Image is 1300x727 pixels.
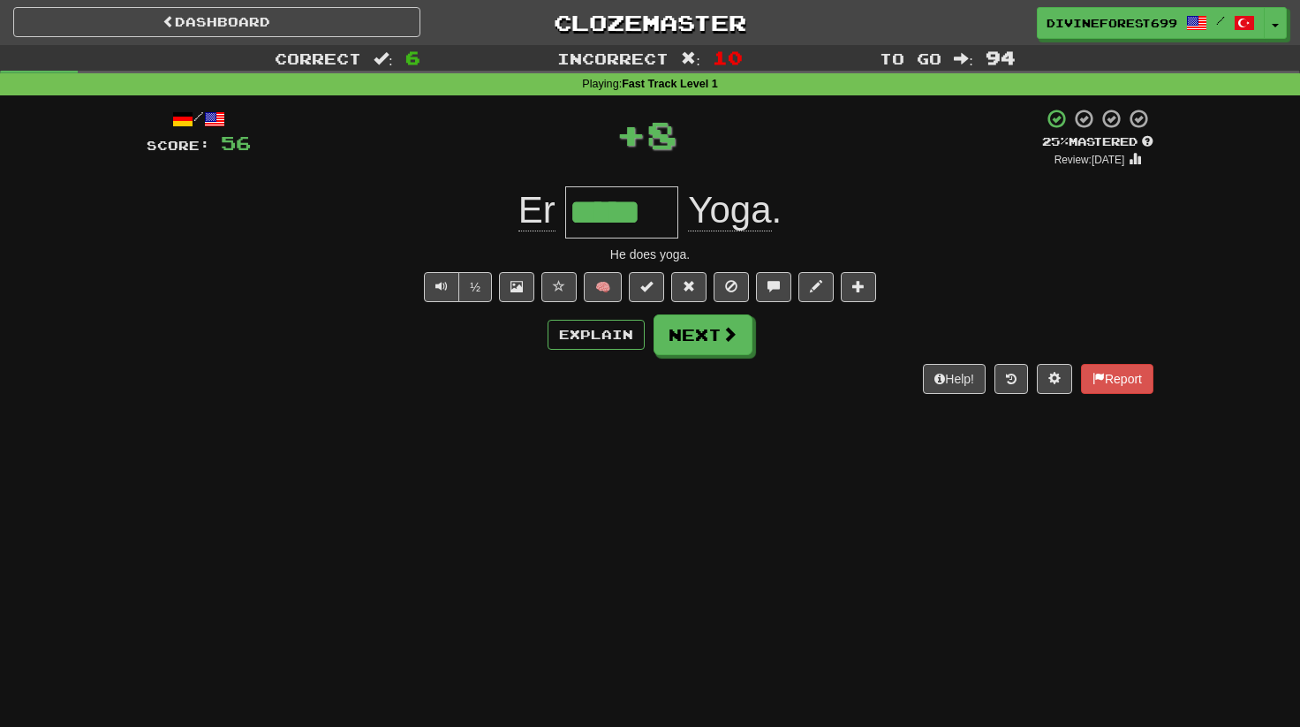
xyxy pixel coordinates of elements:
a: Clozemaster [447,7,854,38]
button: Reset to 0% Mastered (alt+r) [671,272,707,302]
button: 🧠 [584,272,622,302]
span: 94 [986,47,1016,68]
div: Text-to-speech controls [420,272,492,302]
span: . [678,189,782,231]
span: 8 [646,112,677,156]
button: Show image (alt+x) [499,272,534,302]
a: DivineForest6990 / [1037,7,1265,39]
span: 10 [713,47,743,68]
div: / [147,108,251,130]
button: Round history (alt+y) [994,364,1028,394]
small: Review: [DATE] [1054,154,1125,166]
button: Help! [923,364,986,394]
span: : [954,51,973,66]
span: / [1216,14,1225,27]
button: Add to collection (alt+a) [841,272,876,302]
span: 25 % [1042,134,1069,148]
button: Next [654,314,752,355]
button: Ignore sentence (alt+i) [714,272,749,302]
span: To go [880,49,941,67]
span: 6 [405,47,420,68]
button: Edit sentence (alt+d) [798,272,834,302]
div: He does yoga. [147,246,1153,263]
span: DivineForest6990 [1047,15,1177,31]
strong: Fast Track Level 1 [622,78,718,90]
button: Play sentence audio (ctl+space) [424,272,459,302]
span: Er [518,189,556,231]
button: Report [1081,364,1153,394]
span: Score: [147,138,210,153]
button: Set this sentence to 100% Mastered (alt+m) [629,272,664,302]
span: Incorrect [557,49,669,67]
span: : [681,51,700,66]
span: : [374,51,393,66]
button: Discuss sentence (alt+u) [756,272,791,302]
span: 56 [221,132,251,154]
div: Mastered [1042,134,1153,150]
button: Explain [548,320,645,350]
button: Favorite sentence (alt+f) [541,272,577,302]
span: Correct [275,49,361,67]
a: Dashboard [13,7,420,37]
button: ½ [458,272,492,302]
span: Yoga [688,189,771,231]
span: + [616,108,646,161]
